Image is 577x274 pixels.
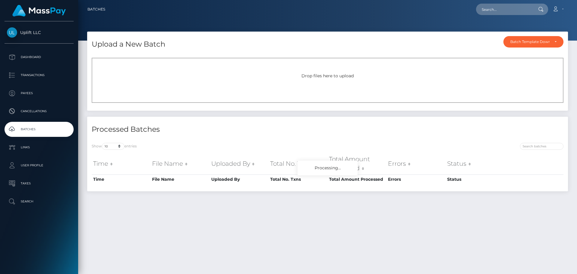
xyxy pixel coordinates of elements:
th: Errors [386,174,445,184]
a: Search [5,194,74,209]
h4: Upload a New Batch [92,39,165,50]
th: Total No. Txns [269,153,328,174]
th: Status [446,153,505,174]
div: Batch Template Download [510,39,550,44]
select: Showentries [102,143,124,150]
p: Taxes [7,179,71,188]
p: User Profile [7,161,71,170]
div: Processing... [298,161,358,175]
a: User Profile [5,158,74,173]
input: Search... [476,4,533,15]
th: Uploaded By [210,174,269,184]
th: File Name [151,174,209,184]
p: Search [7,197,71,206]
p: Dashboard [7,53,71,62]
th: File Name [151,153,209,174]
a: Cancellations [5,104,74,119]
p: Cancellations [7,107,71,116]
a: Links [5,140,74,155]
button: Batch Template Download [503,36,563,48]
span: Uplift LLC [5,30,74,35]
th: Total Amount Processed [328,174,386,184]
input: Search batches [520,143,563,150]
th: Total No. Txns [269,174,328,184]
h4: Processed Batches [92,124,323,135]
th: Uploaded By [210,153,269,174]
img: Uplift LLC [7,27,17,38]
th: Status [446,174,505,184]
a: Batches [87,3,105,16]
a: Transactions [5,68,74,83]
th: Errors [386,153,445,174]
p: Transactions [7,71,71,80]
p: Payees [7,89,71,98]
th: Time [92,153,151,174]
img: MassPay Logo [12,5,66,17]
a: Dashboard [5,50,74,65]
a: Payees [5,86,74,101]
label: Show entries [92,143,137,150]
p: Batches [7,125,71,134]
th: Total Amount Processed [328,153,386,174]
a: Batches [5,122,74,137]
a: Taxes [5,176,74,191]
th: Time [92,174,151,184]
p: Links [7,143,71,152]
span: Drop files here to upload [301,73,354,79]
